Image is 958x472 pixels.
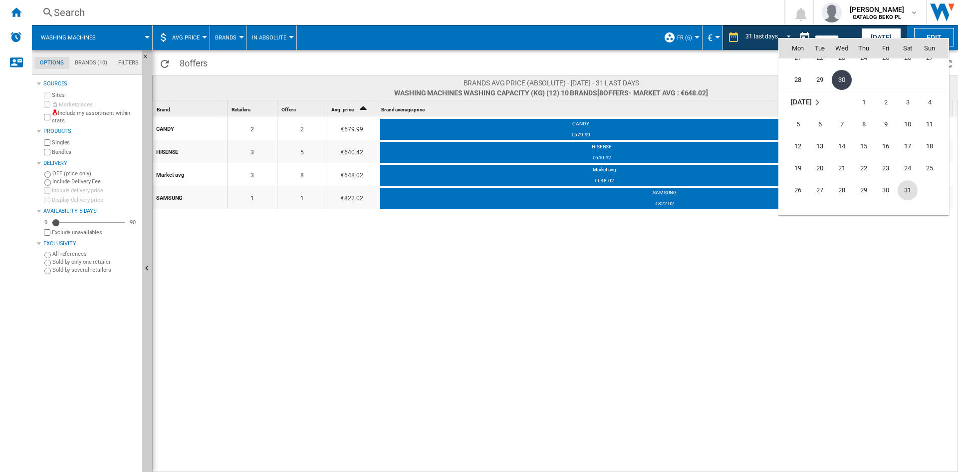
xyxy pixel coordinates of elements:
span: 24 [898,158,918,178]
th: Mon [779,38,809,58]
span: 18 [920,136,940,156]
span: 21 [832,158,852,178]
td: Saturday May 3 2025 [897,91,919,113]
tr: Week 3 [779,135,949,157]
span: 22 [854,158,874,178]
tr: Week 2 [779,113,949,135]
span: 26 [788,180,808,200]
span: 19 [788,158,808,178]
th: Wed [831,38,853,58]
td: Sunday May 4 2025 [919,91,949,113]
span: 1 [854,92,874,112]
span: 25 [920,158,940,178]
tr: Week 5 [779,69,949,91]
td: Wednesday May 14 2025 [831,135,853,157]
tr: Week undefined [779,201,949,224]
span: 17 [898,136,918,156]
td: Saturday May 31 2025 [897,179,919,201]
span: 2 [876,92,896,112]
span: 4 [920,92,940,112]
span: 10 [898,114,918,134]
span: 15 [854,136,874,156]
td: Saturday May 17 2025 [897,135,919,157]
span: 5 [788,114,808,134]
td: Sunday May 25 2025 [919,157,949,179]
span: 16 [876,136,896,156]
span: 9 [876,114,896,134]
td: Sunday May 18 2025 [919,135,949,157]
span: 14 [832,136,852,156]
td: Friday May 9 2025 [875,113,897,135]
td: Tuesday May 20 2025 [809,157,831,179]
md-calendar: Calendar [779,38,949,215]
td: Thursday May 29 2025 [853,179,875,201]
span: 8 [854,114,874,134]
tr: Week 5 [779,179,949,201]
td: Sunday May 11 2025 [919,113,949,135]
span: 23 [876,158,896,178]
tr: Week 4 [779,157,949,179]
th: Thu [853,38,875,58]
span: 27 [810,180,830,200]
td: Monday April 28 2025 [779,69,809,91]
td: Thursday May 22 2025 [853,157,875,179]
td: Monday May 26 2025 [779,179,809,201]
td: Tuesday April 29 2025 [809,69,831,91]
span: 29 [854,180,874,200]
span: 29 [810,70,830,90]
td: Monday May 19 2025 [779,157,809,179]
td: May 2025 [779,91,853,113]
tr: Week 1 [779,91,949,113]
td: Monday May 12 2025 [779,135,809,157]
span: 30 [876,180,896,200]
span: 7 [832,114,852,134]
td: Thursday May 15 2025 [853,135,875,157]
td: Tuesday May 13 2025 [809,135,831,157]
th: Tue [809,38,831,58]
span: 13 [810,136,830,156]
td: Saturday May 24 2025 [897,157,919,179]
td: Friday May 2 2025 [875,91,897,113]
span: 3 [898,92,918,112]
span: 11 [920,114,940,134]
th: Sat [897,38,919,58]
span: 28 [832,180,852,200]
td: Friday May 23 2025 [875,157,897,179]
span: 20 [810,158,830,178]
span: 31 [898,180,918,200]
td: Monday May 5 2025 [779,113,809,135]
td: Saturday May 10 2025 [897,113,919,135]
td: Wednesday April 30 2025 [831,69,853,91]
span: 12 [788,136,808,156]
span: 30 [832,70,852,90]
td: Thursday May 1 2025 [853,91,875,113]
td: Wednesday May 28 2025 [831,179,853,201]
span: [DATE] [791,98,811,106]
td: Tuesday May 6 2025 [809,113,831,135]
td: Thursday May 8 2025 [853,113,875,135]
td: Wednesday May 7 2025 [831,113,853,135]
span: 6 [810,114,830,134]
td: Wednesday May 21 2025 [831,157,853,179]
td: Friday May 16 2025 [875,135,897,157]
td: Friday May 30 2025 [875,179,897,201]
td: Tuesday May 27 2025 [809,179,831,201]
th: Fri [875,38,897,58]
span: 28 [788,70,808,90]
th: Sun [919,38,949,58]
